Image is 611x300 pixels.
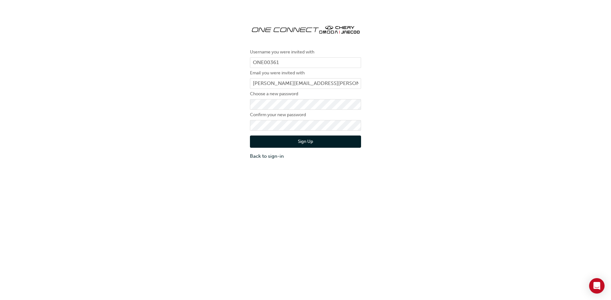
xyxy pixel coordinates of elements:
div: Open Intercom Messenger [589,278,605,294]
label: Confirm your new password [250,111,361,119]
a: Back to sign-in [250,153,361,160]
button: Sign Up [250,136,361,148]
label: Email you were invited with [250,69,361,77]
label: Username you were invited with [250,48,361,56]
img: oneconnect [250,19,361,39]
label: Choose a new password [250,90,361,98]
input: Username [250,57,361,68]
